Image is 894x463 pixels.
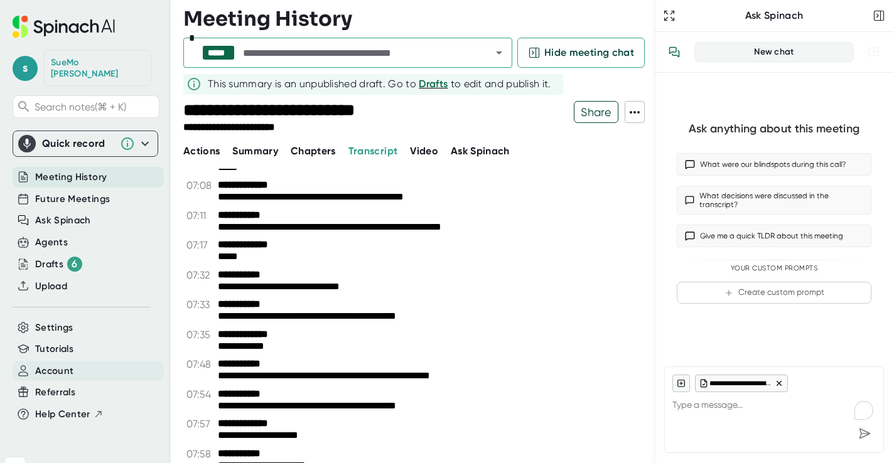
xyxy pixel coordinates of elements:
[35,192,110,206] button: Future Meetings
[291,145,336,157] span: Chapters
[348,145,398,157] span: Transcript
[348,144,398,159] button: Transcript
[13,56,38,81] span: s
[677,264,871,273] div: Your Custom Prompts
[451,145,510,157] span: Ask Spinach
[870,7,888,24] button: Close conversation sidebar
[232,144,277,159] button: Summary
[35,385,75,400] button: Referrals
[186,210,215,221] span: 07:11
[35,257,82,272] div: Drafts
[517,38,645,68] button: Hide meeting chat
[662,40,687,65] button: View conversation history
[35,364,73,378] button: Account
[35,342,73,356] button: Tutorials
[660,7,678,24] button: Expand to Ask Spinach page
[42,137,114,150] div: Quick record
[672,392,876,422] textarea: To enrich screen reader interactions, please activate Accessibility in Grammarly extension settings
[35,257,82,272] button: Drafts 6
[677,282,871,304] button: Create custom prompt
[35,213,91,228] button: Ask Spinach
[35,279,67,294] button: Upload
[853,422,876,445] div: Send message
[208,77,551,92] div: This summary is an unpublished draft. Go to to edit and publish it.
[35,170,107,184] button: Meeting History
[183,144,220,159] button: Actions
[291,144,336,159] button: Chapters
[232,145,277,157] span: Summary
[35,321,73,335] button: Settings
[35,101,156,113] span: Search notes (⌘ + K)
[186,239,215,251] span: 07:17
[183,7,352,31] h3: Meeting History
[186,179,215,191] span: 07:08
[186,448,215,460] span: 07:58
[419,77,448,92] button: Drafts
[689,122,859,136] div: Ask anything about this meeting
[183,145,220,157] span: Actions
[677,225,871,247] button: Give me a quick TLDR about this meeting
[186,418,215,430] span: 07:57
[678,9,870,22] div: Ask Spinach
[186,299,215,311] span: 07:33
[35,407,104,422] button: Help Center
[410,144,438,159] button: Video
[35,235,68,250] button: Agents
[544,45,634,60] span: Hide meeting chat
[490,44,508,61] button: Open
[410,145,438,157] span: Video
[35,407,90,422] span: Help Center
[186,388,215,400] span: 07:54
[703,46,846,58] div: New chat
[186,358,215,370] span: 07:48
[451,144,510,159] button: Ask Spinach
[51,57,145,79] div: SueMo Morris
[677,186,871,215] button: What decisions were discussed in the transcript?
[574,101,618,123] button: Share
[18,131,153,156] div: Quick record
[186,269,215,281] span: 07:32
[419,78,448,90] span: Drafts
[186,329,215,341] span: 07:35
[677,153,871,176] button: What were our blindspots during this call?
[67,257,82,272] div: 6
